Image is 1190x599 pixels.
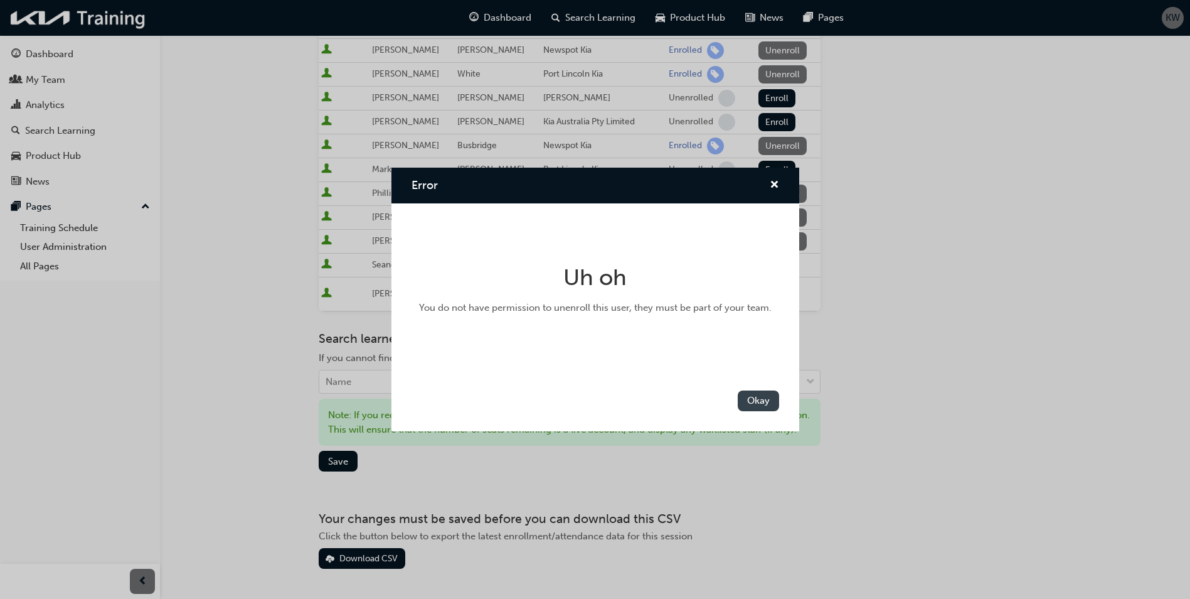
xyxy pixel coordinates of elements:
span: Error [412,178,438,192]
button: cross-icon [770,178,779,193]
div: You do not have permission to unenroll this user, they must be part of your team. [417,301,774,315]
button: Okay [738,391,779,411]
div: Error [391,168,799,431]
span: cross-icon [770,180,779,192]
h1: Uh oh [417,264,774,291]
